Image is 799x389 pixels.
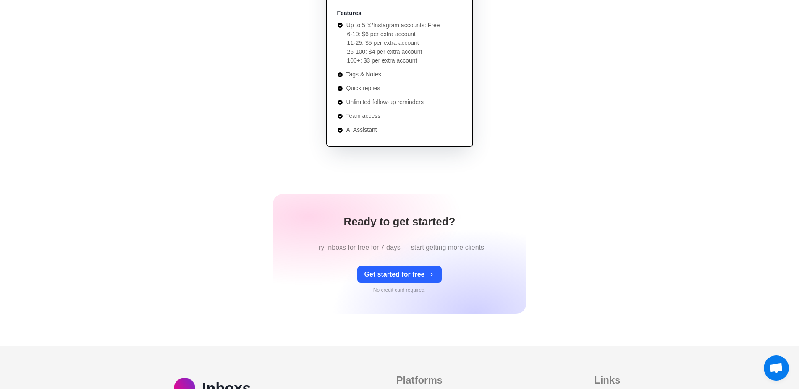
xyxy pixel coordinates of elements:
p: Up to 5 𝕏/Instagram accounts: Free [346,21,440,30]
div: チャットを開く [764,355,789,381]
p: No credit card required. [373,286,426,294]
li: AI Assistant [337,125,440,134]
li: Unlimited follow-up reminders [337,98,440,107]
button: Get started for free [357,266,441,283]
p: Features [337,9,362,18]
b: Links [594,374,621,386]
h1: Ready to get started? [344,214,456,229]
li: 26-100: $4 per extra account [347,47,440,56]
li: Quick replies [337,84,440,93]
li: 6-10: $6 per extra account [347,30,440,39]
p: Try Inboxs for free for 7 days — start getting more clients [315,243,484,253]
li: Tags & Notes [337,70,440,79]
li: Team access [337,112,440,120]
li: 100+: $3 per extra account [347,56,440,65]
li: 11-25: $5 per extra account [347,39,440,47]
b: Platforms [396,374,443,386]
